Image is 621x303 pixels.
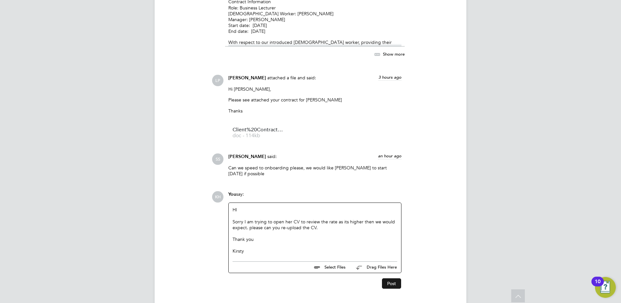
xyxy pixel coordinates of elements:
[351,261,397,274] button: Drag Files Here
[233,248,397,254] div: Kirsty
[383,51,405,57] span: Show more
[228,86,401,92] p: Hi [PERSON_NAME],
[378,153,401,159] span: an hour ago
[228,191,401,203] div: say:
[378,74,401,80] span: 3 hours ago
[233,236,397,242] div: Thank you
[382,278,401,289] button: Post
[228,154,266,159] span: [PERSON_NAME]
[228,97,401,103] p: Please see attached your contract for [PERSON_NAME]
[228,75,266,81] span: [PERSON_NAME]
[233,219,397,231] div: Sorry I am trying to open her CV to review the rate as its higher then we would expect. please ca...
[233,207,397,254] div: HI
[228,191,236,197] span: You
[233,127,285,138] a: Client%20Contract387 doc - 114kb
[212,191,223,203] span: KH
[233,127,285,132] span: Client%20Contract387
[595,282,601,290] div: 10
[212,153,223,165] span: SS
[267,75,316,81] span: attached a file and said:
[212,75,223,86] span: LP
[595,277,616,298] button: Open Resource Center, 10 new notifications
[267,153,277,159] span: said:
[228,108,401,114] p: Thanks
[228,39,401,57] p: With respect to our introduced [DEMOGRAPHIC_DATA] worker, providing their services on the above c...
[233,133,285,138] span: doc - 114kb
[228,165,401,177] p: Can we speed to onboarding please, we would like [PERSON_NAME] to start [DATE] if possible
